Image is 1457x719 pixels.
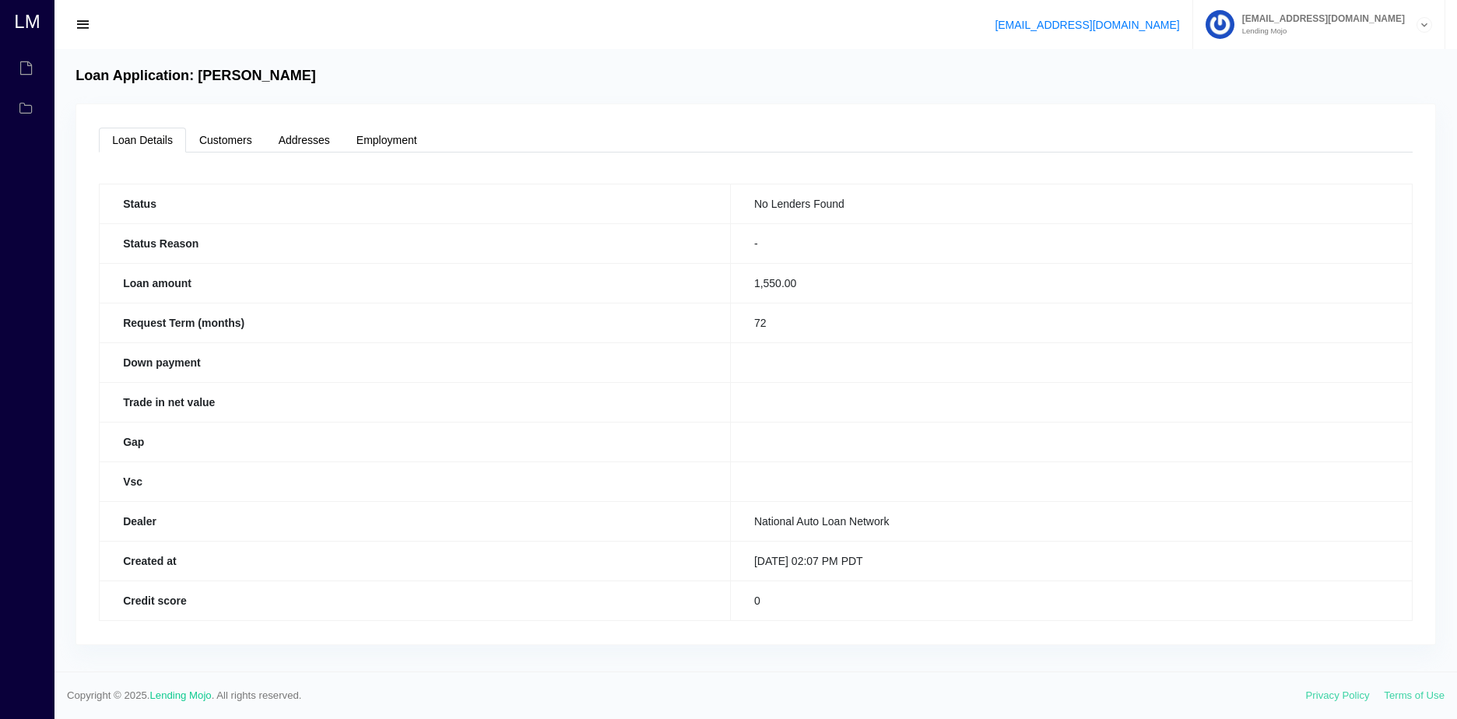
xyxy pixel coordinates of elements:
th: Dealer [100,501,731,541]
a: Employment [343,128,430,153]
td: - [730,223,1412,263]
img: Profile image [1206,10,1234,39]
th: Vsc [100,461,731,501]
th: Gap [100,422,731,461]
td: No Lenders Found [730,184,1412,223]
a: [EMAIL_ADDRESS][DOMAIN_NAME] [995,19,1179,31]
small: Lending Mojo [1234,27,1405,35]
th: Created at [100,541,731,580]
a: Addresses [265,128,343,153]
a: Terms of Use [1384,689,1445,701]
th: Status [100,184,731,223]
th: Status Reason [100,223,731,263]
a: Loan Details [99,128,186,153]
td: 0 [730,580,1412,620]
a: Privacy Policy [1306,689,1370,701]
td: 1,550.00 [730,263,1412,303]
td: National Auto Loan Network [730,501,1412,541]
a: Lending Mojo [150,689,212,701]
a: Customers [186,128,265,153]
td: [DATE] 02:07 PM PDT [730,541,1412,580]
th: Credit score [100,580,731,620]
span: [EMAIL_ADDRESS][DOMAIN_NAME] [1234,14,1405,23]
th: Trade in net value [100,382,731,422]
th: Loan amount [100,263,731,303]
h4: Loan Application: [PERSON_NAME] [75,68,316,85]
th: Down payment [100,342,731,382]
td: 72 [730,303,1412,342]
th: Request Term (months) [100,303,731,342]
span: Copyright © 2025. . All rights reserved. [67,688,1306,703]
